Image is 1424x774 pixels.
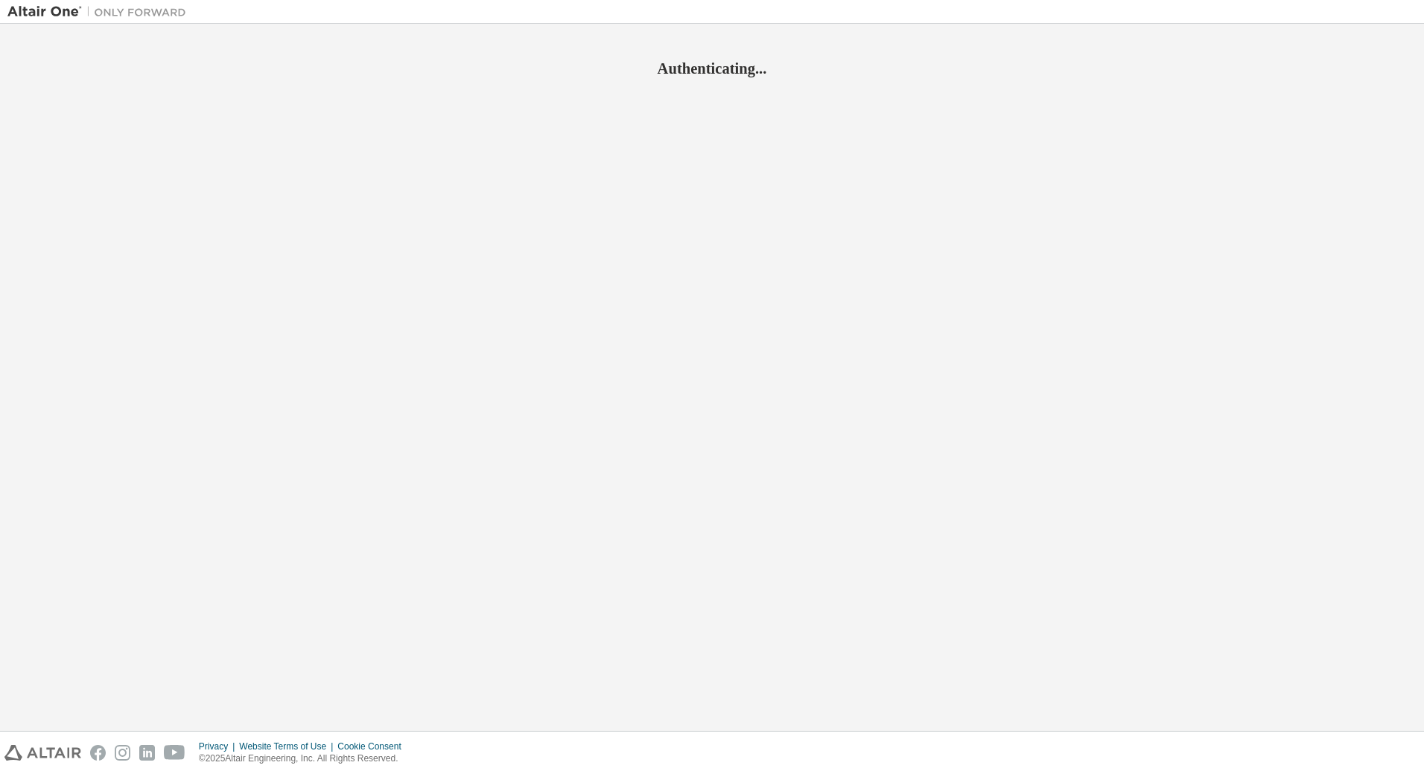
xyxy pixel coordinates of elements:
img: instagram.svg [115,745,130,761]
img: youtube.svg [164,745,185,761]
img: Altair One [7,4,194,19]
img: altair_logo.svg [4,745,81,761]
img: facebook.svg [90,745,106,761]
img: linkedin.svg [139,745,155,761]
h2: Authenticating... [7,59,1417,78]
div: Cookie Consent [337,741,410,752]
div: Website Terms of Use [239,741,337,752]
div: Privacy [199,741,239,752]
p: © 2025 Altair Engineering, Inc. All Rights Reserved. [199,752,410,765]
